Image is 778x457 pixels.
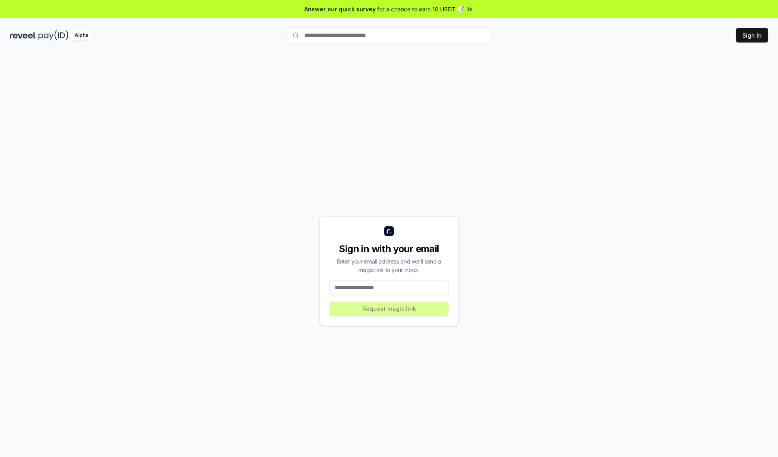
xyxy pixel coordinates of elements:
img: logo_small [384,226,394,236]
div: Sign in with your email [329,242,449,255]
img: pay_id [38,30,68,40]
img: reveel_dark [10,30,37,40]
span: Answer our quick survey [304,5,376,13]
button: Sign In [736,28,768,43]
div: Enter your email address and we’ll send a magic link to your inbox. [329,257,449,274]
div: Alpha [70,30,93,40]
span: for a chance to earn 10 USDT 📝 [377,5,464,13]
